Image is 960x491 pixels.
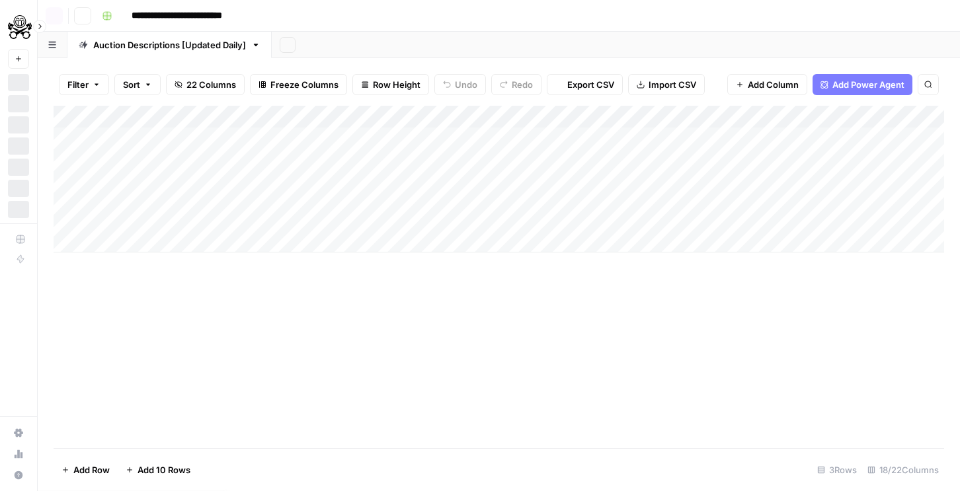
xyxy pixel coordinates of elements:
button: Add Power Agent [813,74,912,95]
button: Redo [491,74,541,95]
span: Add Column [748,78,799,91]
span: Redo [512,78,533,91]
span: Filter [67,78,89,91]
div: Auction Descriptions [Updated Daily] [93,38,246,52]
span: Add Row [73,463,110,476]
a: Settings [8,422,29,443]
button: Add Column [727,74,807,95]
span: Sort [123,78,140,91]
button: Export CSV [547,74,623,95]
button: Undo [434,74,486,95]
button: Help + Support [8,465,29,486]
span: Import CSV [649,78,696,91]
button: Import CSV [628,74,705,95]
button: Filter [59,74,109,95]
span: Freeze Columns [270,78,339,91]
button: Freeze Columns [250,74,347,95]
button: Workspace: PistonHeads [8,11,29,44]
span: Add Power Agent [832,78,904,91]
button: Row Height [352,74,429,95]
button: Sort [114,74,161,95]
a: Usage [8,443,29,465]
button: Add 10 Rows [118,459,198,480]
div: 3 Rows [812,459,862,480]
span: Row Height [373,78,420,91]
a: Auction Descriptions [Updated Daily] [67,32,272,58]
div: 18/22 Columns [862,459,944,480]
span: Undo [455,78,477,91]
button: 22 Columns [166,74,245,95]
span: Add 10 Rows [138,463,190,476]
span: Export CSV [567,78,614,91]
span: 22 Columns [186,78,236,91]
img: PistonHeads Logo [8,15,32,39]
button: Add Row [54,459,118,480]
